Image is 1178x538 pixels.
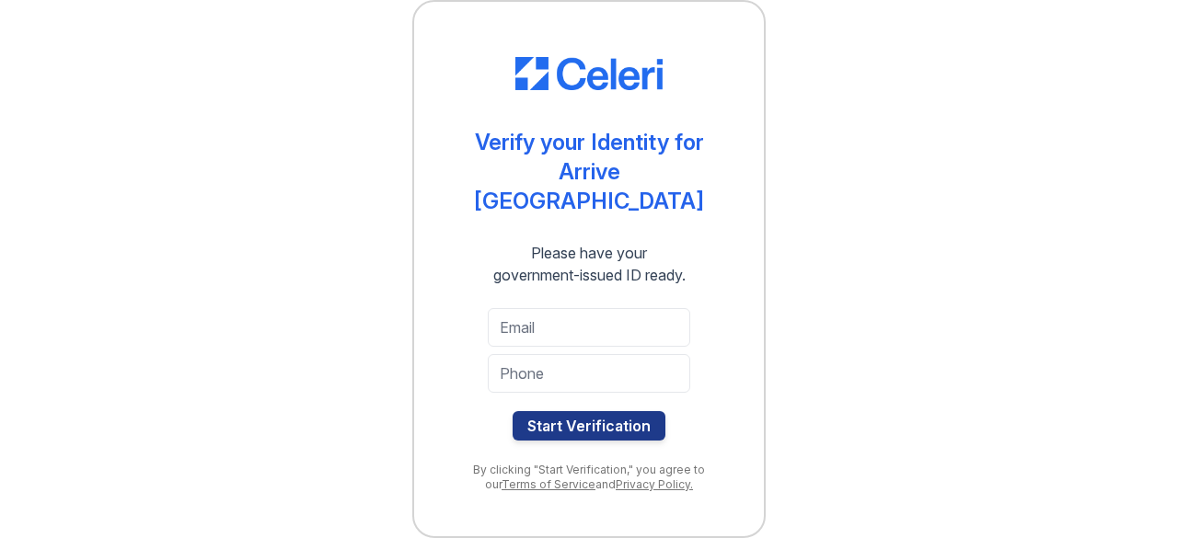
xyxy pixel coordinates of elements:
[488,354,690,393] input: Phone
[502,477,595,491] a: Terms of Service
[451,128,727,216] div: Verify your Identity for Arrive [GEOGRAPHIC_DATA]
[451,463,727,492] div: By clicking "Start Verification," you agree to our and
[460,242,719,286] div: Please have your government-issued ID ready.
[488,308,690,347] input: Email
[515,57,663,90] img: CE_Logo_Blue-a8612792a0a2168367f1c8372b55b34899dd931a85d93a1a3d3e32e68fde9ad4.png
[513,411,665,441] button: Start Verification
[616,477,693,491] a: Privacy Policy.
